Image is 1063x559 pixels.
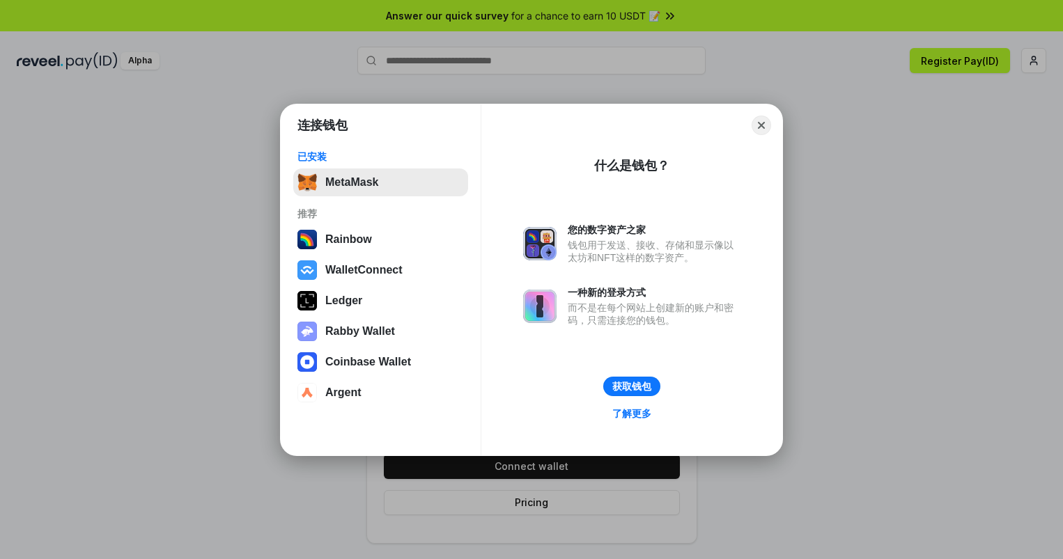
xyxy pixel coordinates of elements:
div: 获取钱包 [612,380,651,393]
img: svg+xml,%3Csvg%20xmlns%3D%22http%3A%2F%2Fwww.w3.org%2F2000%2Fsvg%22%20fill%3D%22none%22%20viewBox... [297,322,317,341]
h1: 连接钱包 [297,117,348,134]
div: 您的数字资产之家 [568,223,740,236]
div: 一种新的登录方式 [568,286,740,299]
img: svg+xml,%3Csvg%20fill%3D%22none%22%20height%3D%2233%22%20viewBox%3D%220%200%2035%2033%22%20width%... [297,173,317,192]
div: WalletConnect [325,264,403,276]
div: 推荐 [297,207,464,220]
img: svg+xml,%3Csvg%20width%3D%2228%22%20height%3D%2228%22%20viewBox%3D%220%200%2028%2028%22%20fill%3D... [297,352,317,372]
div: MetaMask [325,176,378,189]
a: 了解更多 [604,404,660,423]
img: svg+xml,%3Csvg%20width%3D%2228%22%20height%3D%2228%22%20viewBox%3D%220%200%2028%2028%22%20fill%3D... [297,383,317,402]
img: svg+xml,%3Csvg%20xmlns%3D%22http%3A%2F%2Fwww.w3.org%2F2000%2Fsvg%22%20fill%3D%22none%22%20viewBox... [523,227,557,260]
div: Rabby Wallet [325,325,395,338]
div: Ledger [325,294,362,307]
img: svg+xml,%3Csvg%20xmlns%3D%22http%3A%2F%2Fwww.w3.org%2F2000%2Fsvg%22%20width%3D%2228%22%20height%3... [297,291,317,310]
img: svg+xml,%3Csvg%20xmlns%3D%22http%3A%2F%2Fwww.w3.org%2F2000%2Fsvg%22%20fill%3D%22none%22%20viewBox... [523,290,557,323]
div: Rainbow [325,233,372,246]
img: svg+xml,%3Csvg%20width%3D%2228%22%20height%3D%2228%22%20viewBox%3D%220%200%2028%2028%22%20fill%3D... [297,260,317,280]
button: MetaMask [293,168,468,196]
button: Coinbase Wallet [293,348,468,376]
div: 已安装 [297,150,464,163]
div: 了解更多 [612,407,651,420]
button: WalletConnect [293,256,468,284]
div: 而不是在每个网站上创建新的账户和密码，只需连接您的钱包。 [568,301,740,326]
div: Coinbase Wallet [325,356,411,368]
img: svg+xml,%3Csvg%20width%3D%22120%22%20height%3D%22120%22%20viewBox%3D%220%200%20120%20120%22%20fil... [297,230,317,249]
div: Argent [325,386,362,399]
button: Rabby Wallet [293,317,468,345]
button: Close [752,116,771,135]
div: 什么是钱包？ [594,157,669,174]
button: Argent [293,379,468,407]
button: Ledger [293,287,468,315]
button: 获取钱包 [603,377,660,396]
button: Rainbow [293,226,468,253]
div: 钱包用于发送、接收、存储和显示像以太坊和NFT这样的数字资产。 [568,239,740,264]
